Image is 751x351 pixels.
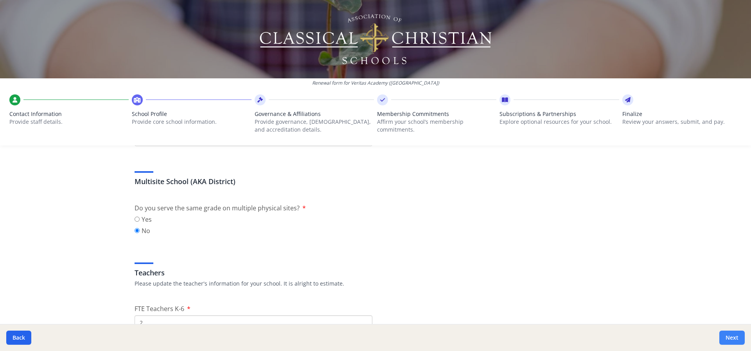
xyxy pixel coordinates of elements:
[135,228,140,233] input: No
[622,110,742,118] span: Finalize
[499,118,619,126] p: Explore optional resources for your school.
[499,110,619,118] span: Subscriptions & Partnerships
[135,304,184,313] span: FTE Teachers K-6
[132,110,251,118] span: School Profile
[9,118,129,126] p: Provide staff details.
[135,217,140,222] input: Yes
[377,118,496,134] p: Affirm your school’s membership commitments.
[255,118,374,134] p: Provide governance, [DEMOGRAPHIC_DATA], and accreditation details.
[377,110,496,118] span: Membership Commitments
[135,176,616,187] h3: Multisite School (AKA District)
[132,118,251,126] p: Provide core school information.
[9,110,129,118] span: Contact Information
[259,12,493,67] img: Logo
[135,267,616,278] h3: Teachers
[135,215,152,224] label: Yes
[622,118,742,126] p: Review your answers, submit, and pay.
[135,204,300,212] span: Do you serve the same grade on multiple physical sites?
[719,331,745,345] button: Next
[6,331,31,345] button: Back
[255,110,374,118] span: Governance & Affiliations
[135,226,152,235] label: No
[135,280,616,288] p: Please update the teacher's information for your school. It is alright to estimate.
